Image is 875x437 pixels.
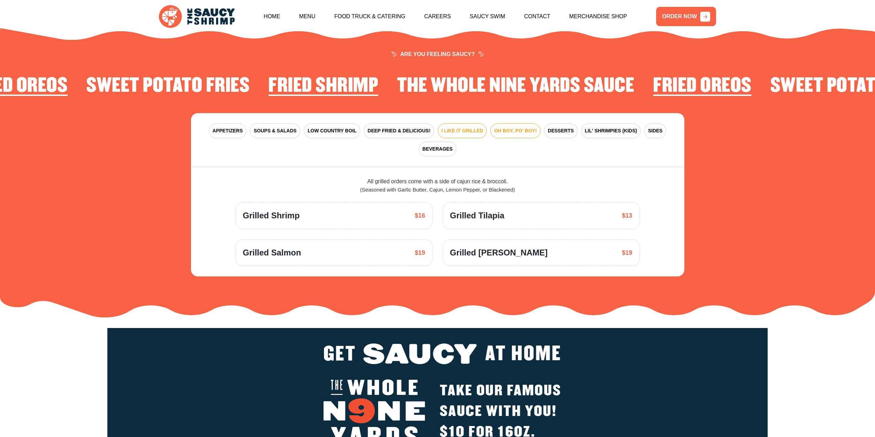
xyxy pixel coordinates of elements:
[415,211,425,220] span: $16
[264,2,280,31] a: Home
[524,2,550,31] a: Contact
[250,123,300,138] button: SOUPS & SALADS
[304,123,360,138] button: LOW COUNTRY BOIL
[438,123,487,138] button: I LIKE IT GRILLED
[367,127,430,134] span: DEEP FRIED & DELICIOUS!
[544,123,577,138] button: DESSERTS
[569,2,627,31] a: Merchandise Shop
[308,127,356,134] span: LOW COUNTRY BOIL
[236,177,640,194] div: All grilled orders come with a side of cajun rice & broccoli.
[360,187,515,193] span: (Seasoned with Garlic Butter, Cajun, Lemon Pepper, or Blackened)
[415,248,425,258] span: $19
[490,123,541,138] button: OH BOY, PO' BOY!
[243,209,300,222] span: Grilled Shrimp
[397,75,634,99] li: 2 of 4
[268,75,378,97] h2: Fried Shrimp
[548,127,574,134] span: DESSERTS
[494,127,537,134] span: OH BOY, PO' BOY!
[450,209,504,222] span: Grilled Tilapia
[423,145,453,153] span: BEVERAGES
[334,2,405,31] a: Food Truck & Catering
[209,123,247,138] button: APPETIZERS
[268,75,378,99] li: 1 of 4
[397,75,634,97] h2: The Whole Nine Yards Sauce
[644,123,666,138] button: SIDES
[653,75,751,97] h2: Fried Oreos
[470,2,505,31] a: Saucy Swim
[243,247,301,259] span: Grilled Salmon
[86,75,249,97] h2: Sweet Potato Fries
[648,127,662,134] span: SIDES
[159,5,235,28] img: logo
[254,127,296,134] span: SOUPS & SALADS
[419,142,457,156] button: BEVERAGES
[622,248,632,258] span: $19
[581,123,641,138] button: LIL' SHRIMPIES (KIDS)
[424,2,451,31] a: Careers
[622,211,632,220] span: $13
[585,127,637,134] span: LIL' SHRIMPIES (KIDS)
[450,247,548,259] span: Grilled [PERSON_NAME]
[653,75,751,99] li: 3 of 4
[86,75,249,99] li: 4 of 4
[656,7,716,26] a: ORDER NOW
[441,127,483,134] span: I LIKE IT GRILLED
[391,52,484,57] span: ARE YOU FEELING SAUCY?
[299,2,315,31] a: Menu
[364,123,434,138] button: DEEP FRIED & DELICIOUS!
[213,127,243,134] span: APPETIZERS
